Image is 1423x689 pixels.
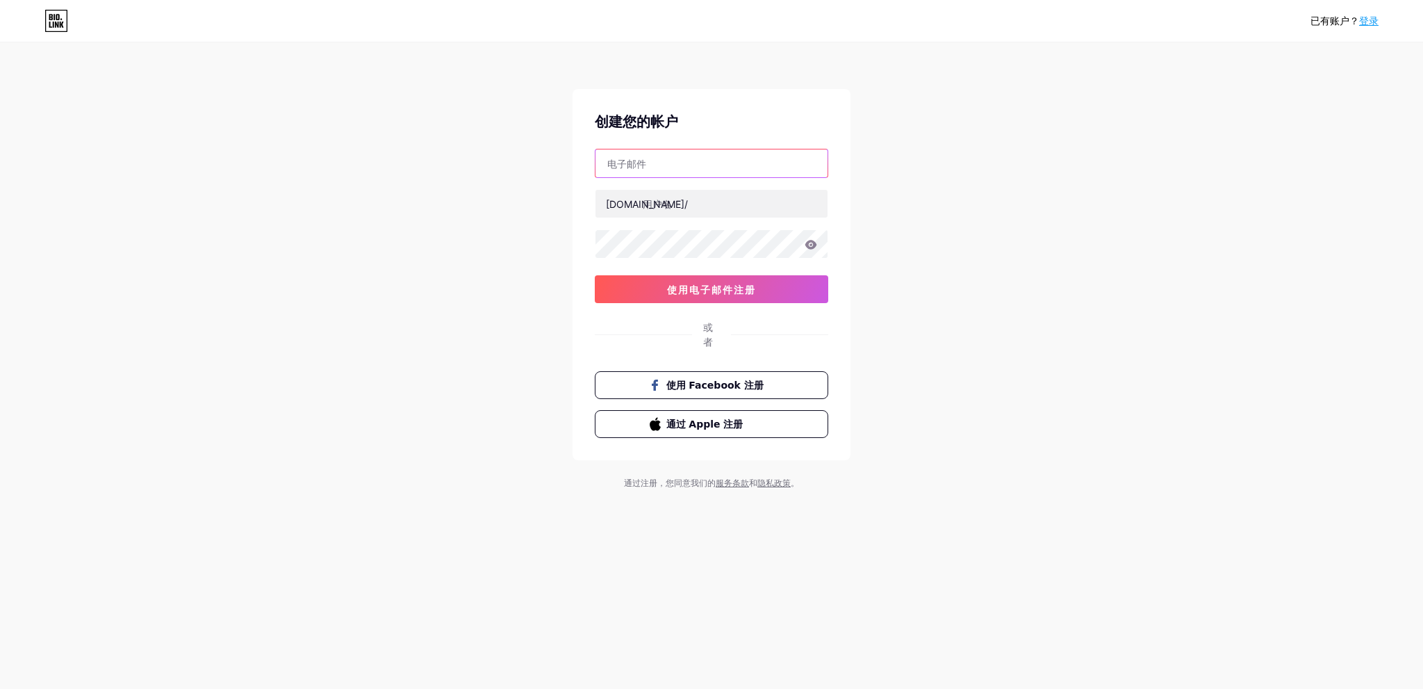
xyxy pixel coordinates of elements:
[595,190,828,218] input: 用户名
[595,113,678,130] font: 创建您的帐户
[595,149,828,177] input: 电子邮件
[1310,15,1359,26] font: 已有账户？
[1359,15,1379,26] a: 登录
[791,478,799,488] font: 。
[624,478,716,488] font: 通过注册，您同意我们的
[666,419,743,430] font: 通过 Apple 注册
[595,275,828,303] button: 使用电子邮件注册
[666,380,764,391] font: 使用 Facebook 注册
[667,284,756,295] font: 使用电子邮件注册
[606,198,688,210] font: [DOMAIN_NAME]/
[716,478,749,488] a: 服务条款
[595,410,828,438] button: 通过 Apple 注册
[595,371,828,399] button: 使用 Facebook 注册
[757,478,791,488] a: 隐私政策
[703,321,713,348] font: 或者
[749,478,757,488] font: 和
